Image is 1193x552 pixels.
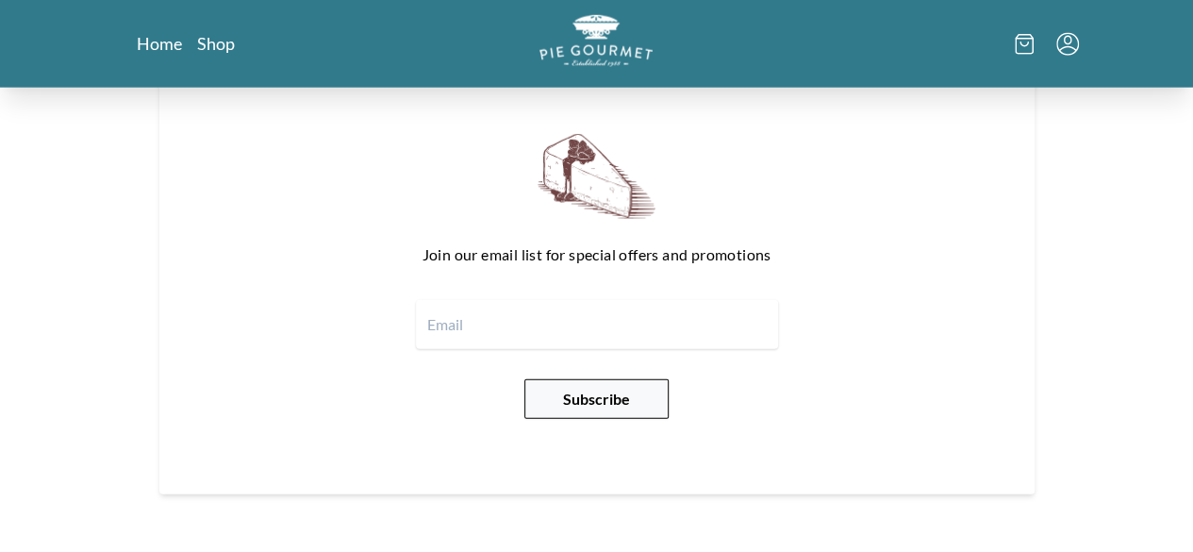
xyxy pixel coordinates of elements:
a: Shop [197,32,235,55]
img: logo [539,15,653,67]
button: Menu [1056,33,1079,56]
a: Home [137,32,182,55]
a: Logo [539,15,653,73]
input: Email [416,300,778,349]
button: Subscribe [524,379,669,419]
img: newsletter [538,134,655,219]
p: Join our email list for special offers and promotions [235,240,959,270]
